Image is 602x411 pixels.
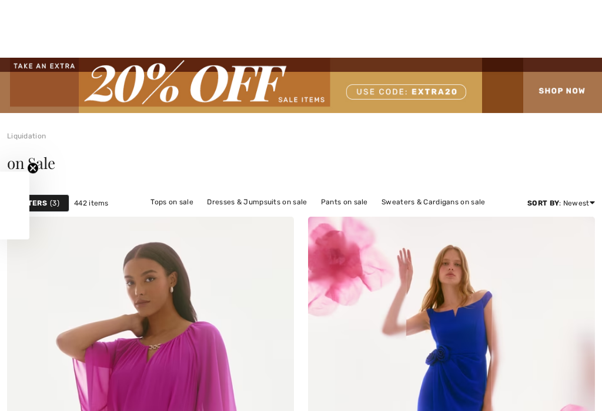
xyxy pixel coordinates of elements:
[527,198,595,208] div: : Newest
[315,194,374,210] a: Pants on sale
[145,194,199,210] a: Tops on sale
[527,199,559,207] strong: Sort By
[17,198,47,208] strong: Filters
[376,194,491,210] a: Sweaters & Cardigans on sale
[7,153,55,173] span: on Sale
[302,210,360,225] a: Skirts on sale
[50,198,59,208] span: 3
[74,198,109,208] span: 442 items
[7,132,46,140] a: Liquidation
[27,163,39,174] button: Close teaser
[198,210,300,225] a: Jackets & Blazers on sale
[362,210,438,225] a: Outerwear on sale
[201,194,313,210] a: Dresses & Jumpsuits on sale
